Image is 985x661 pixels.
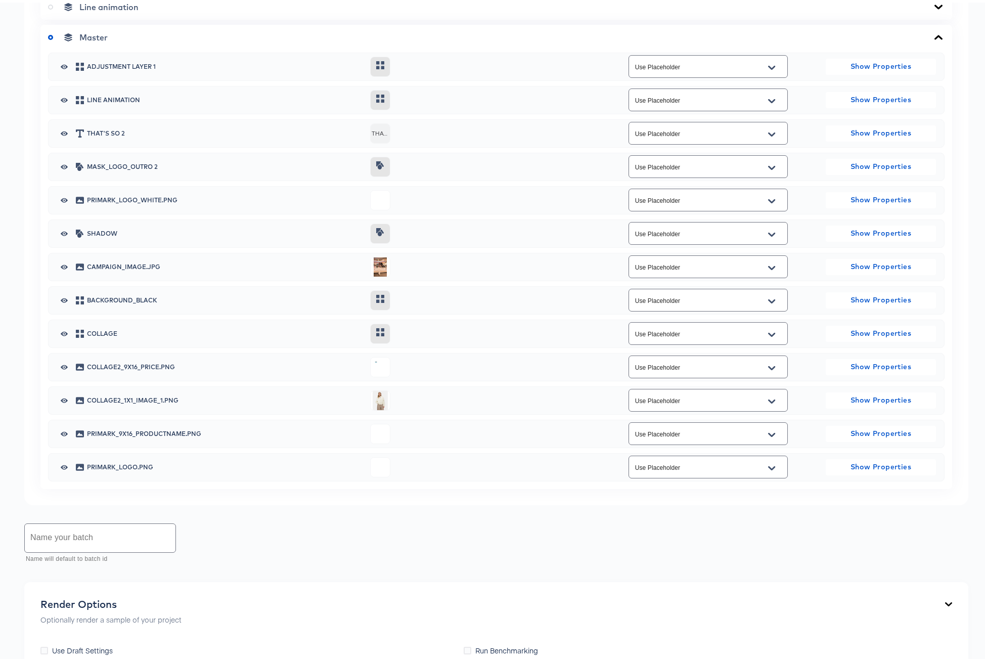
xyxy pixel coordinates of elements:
span: Show Properties [830,158,932,170]
span: collage [87,328,363,334]
span: Line animation [87,95,363,101]
p: Name will default to batch id [26,552,169,562]
span: Show Properties [830,91,932,104]
span: Show Properties [830,258,932,271]
button: Open [764,124,779,140]
span: Show Properties [830,391,932,404]
p: Optionally render a sample of your project [40,612,182,622]
button: Show Properties [826,457,936,473]
button: Show Properties [826,223,936,239]
span: Show Properties [830,291,932,304]
button: Show Properties [826,123,936,139]
span: Show Properties [830,225,932,237]
button: Open [764,91,779,107]
button: Open [764,291,779,307]
button: Open [764,324,779,340]
span: THAT'S SO [371,121,391,141]
span: collage2_9x16_price.png [87,362,363,368]
button: Open [764,57,779,73]
button: Open [764,191,779,207]
button: Open [764,391,779,407]
button: Open [764,257,779,274]
span: THAT'S SO 2 [87,128,363,134]
span: campaign_image.jpg [87,261,363,268]
button: Open [764,424,779,440]
span: Collage2_1x1_image_1.png [87,395,363,401]
span: Use Draft Settings [52,643,113,653]
span: Show Properties [830,58,932,70]
span: primark_logo_white.png [87,195,363,201]
span: Show Properties [830,191,932,204]
button: Open [764,157,779,173]
span: Show Properties [830,358,932,371]
button: Show Properties [826,90,936,106]
span: Show Properties [830,124,932,137]
span: primark_logo.png [87,462,363,468]
button: Show Properties [826,423,936,439]
div: Render Options [40,596,182,608]
span: Show Properties [830,425,932,437]
span: Adjustment Layer 1 [87,61,363,67]
button: Open [764,358,779,374]
button: Show Properties [826,156,936,172]
span: shadow [87,228,363,234]
button: Show Properties [826,256,936,273]
button: Show Properties [826,323,936,339]
span: Background_black [87,295,363,301]
span: Show Properties [830,458,932,471]
button: Show Properties [826,390,936,406]
button: Show Properties [826,56,936,72]
button: Show Properties [826,190,936,206]
span: Mask_logo_outro 2 [87,161,363,167]
span: primark_9x16_productname.png [87,428,363,434]
button: Show Properties [826,357,936,373]
button: Open [764,224,779,240]
button: Show Properties [826,290,936,306]
span: Master [79,30,108,40]
span: Show Properties [830,325,932,337]
span: Run Benchmarking [475,643,538,653]
button: Open [764,458,779,474]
